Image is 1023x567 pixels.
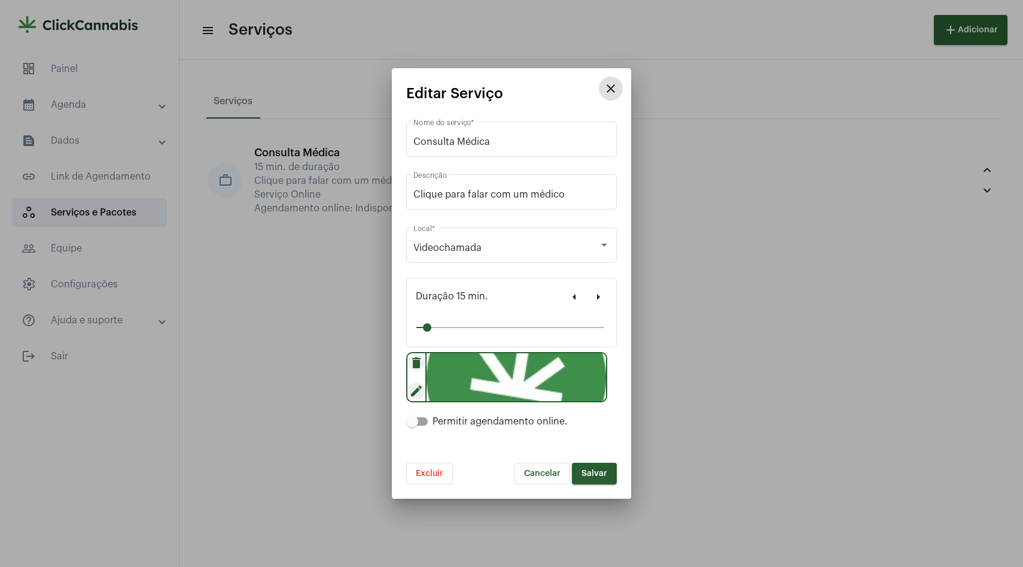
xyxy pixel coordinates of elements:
[416,469,443,478] span: Excluir
[572,463,617,484] button: Salvar
[406,463,453,484] button: Excluir
[413,137,610,147] input: Ex: Atendimento online
[416,284,488,308] label: Duração 15 min.
[567,290,581,304] mat-icon: arrow_left
[524,469,561,478] span: Cancelar
[591,290,605,304] mat-icon: arrow_right
[514,463,570,484] button: Cancelar
[413,189,610,200] input: Breve descrição do serviço
[408,354,425,371] mat-icon: delete
[433,417,568,426] span: Permitir agendamento online.
[413,243,482,253] span: Videochamada
[425,352,607,402] img: 754ebd96-6a94-190e-49b4-f46c93ec9336.png
[604,81,618,96] mat-icon: close
[581,469,607,478] span: Salvar
[408,383,425,399] mat-icon: edit
[406,86,503,101] span: Editar Serviço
